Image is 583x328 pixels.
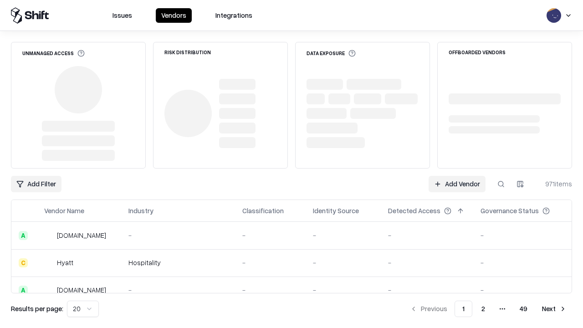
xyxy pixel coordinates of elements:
div: [DOMAIN_NAME] [57,285,106,295]
nav: pagination [404,301,572,317]
button: Integrations [210,8,258,23]
div: - [313,258,373,267]
button: Vendors [156,8,192,23]
div: Risk Distribution [164,50,211,55]
div: Hyatt [57,258,73,267]
div: - [313,285,373,295]
div: - [242,231,298,240]
div: Identity Source [313,206,359,215]
div: - [128,285,228,295]
img: intrado.com [44,231,53,240]
div: Governance Status [481,206,539,215]
div: Industry [128,206,153,215]
a: Add Vendor [429,176,486,192]
div: - [242,285,298,295]
div: [DOMAIN_NAME] [57,231,106,240]
div: A [19,231,28,240]
img: primesec.co.il [44,286,53,295]
img: Hyatt [44,258,53,267]
div: Data Exposure [307,50,356,57]
button: 49 [512,301,535,317]
div: Offboarded Vendors [449,50,506,55]
div: Hospitality [128,258,228,267]
button: Add Filter [11,176,61,192]
div: C [19,258,28,267]
button: 2 [474,301,492,317]
div: - [388,231,466,240]
button: Next [537,301,572,317]
div: 971 items [536,179,572,189]
p: Results per page: [11,304,63,313]
div: - [242,258,298,267]
div: - [388,258,466,267]
div: - [313,231,373,240]
div: - [481,258,564,267]
div: Vendor Name [44,206,84,215]
div: - [388,285,466,295]
div: Unmanaged Access [22,50,85,57]
button: 1 [455,301,472,317]
div: Detected Access [388,206,440,215]
button: Issues [107,8,138,23]
div: A [19,286,28,295]
div: - [481,231,564,240]
div: - [128,231,228,240]
div: - [481,285,564,295]
div: Classification [242,206,284,215]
